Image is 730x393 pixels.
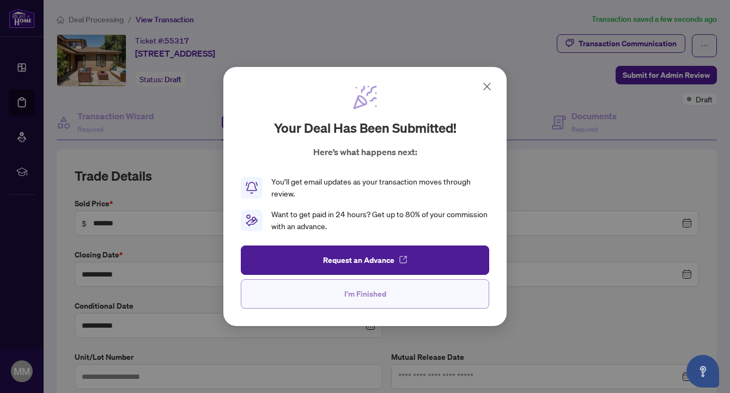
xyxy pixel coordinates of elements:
[323,251,394,269] span: Request an Advance
[313,145,417,158] p: Here’s what happens next:
[241,279,489,309] button: I'm Finished
[686,355,719,388] button: Open asap
[344,285,386,303] span: I'm Finished
[271,208,489,232] div: Want to get paid in 24 hours? Get up to 80% of your commission with an advance.
[274,119,457,137] h2: Your deal has been submitted!
[241,245,489,275] button: Request an Advance
[271,176,489,200] div: You’ll get email updates as your transaction moves through review.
